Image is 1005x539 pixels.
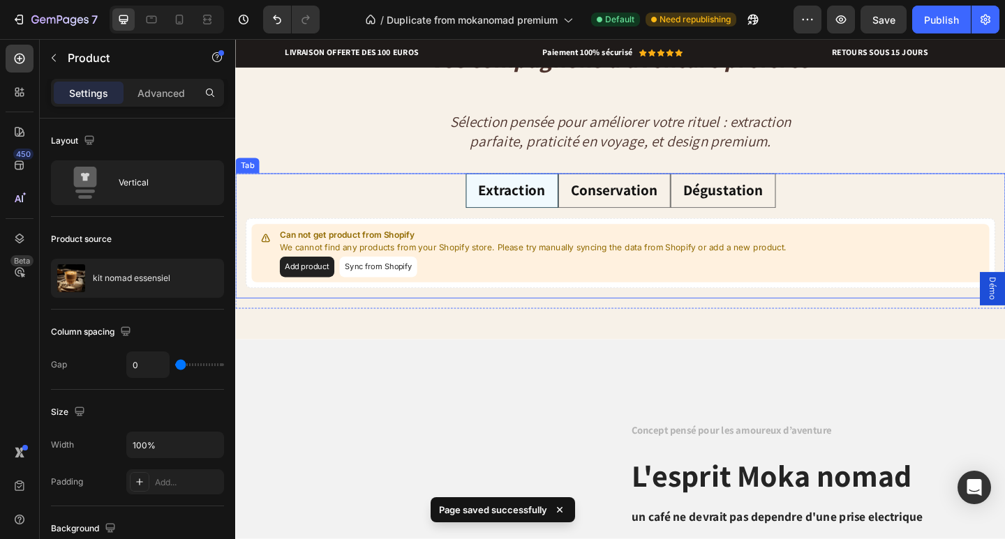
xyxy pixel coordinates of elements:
[265,155,337,176] p: Extraction
[51,132,98,151] div: Layout
[13,149,33,160] div: 450
[155,476,221,489] div: Add...
[429,510,827,530] h3: un café ne devrait pas dependre d'une prise electrique
[113,237,198,259] button: Sync from Shopify
[817,259,831,284] span: Démo
[872,14,895,26] span: Save
[51,403,88,422] div: Size
[127,432,223,457] input: Auto
[332,8,433,23] h2: Paiement 100% sécurisé
[91,11,98,28] p: 7
[660,13,731,26] span: Need republishing
[431,418,826,434] p: Concept pensé pour les amoureux d’aventure
[57,264,85,292] img: product feature img
[51,439,74,451] div: Width
[234,80,604,122] i: Sélection pensée pour améliorer votre rituel : extraction parfaite, praticité en voyage, et desig...
[648,8,754,23] h2: RETOURS SOUS 15 JOURS
[3,132,23,144] div: Tab
[380,13,384,27] span: /
[119,167,204,199] div: Vertical
[51,519,119,538] div: Background
[861,6,907,33] button: Save
[365,155,459,176] p: Conservation
[137,86,185,100] p: Advanced
[6,6,104,33] button: 7
[235,39,1005,539] iframe: Design area
[263,6,320,33] div: Undo/Redo
[48,237,107,259] button: Add product
[68,50,186,66] p: Product
[439,503,547,517] p: Page saved successfully
[429,453,827,499] h2: L'esprit Moka nomad
[52,8,200,23] h2: LIVRAISON OFFERTE DES 100 EUROS
[51,233,112,245] div: Product source
[958,471,991,504] div: Open Intercom Messenger
[48,220,602,234] p: We cannot find any products from your Shopify store. Please try manually syncing the data from Sh...
[487,155,574,176] p: Dégustation
[51,358,67,371] div: Gap
[48,207,602,221] p: Can not get product from Shopify
[51,323,134,342] div: Column spacing
[127,352,169,377] input: Auto
[93,273,170,283] p: kit nomad essensiel
[924,13,959,27] div: Publish
[69,86,108,100] p: Settings
[51,476,83,488] div: Padding
[10,255,33,266] div: Beta
[387,13,558,27] span: Duplicate from mokanomad premium
[605,13,634,26] span: Default
[912,6,971,33] button: Publish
